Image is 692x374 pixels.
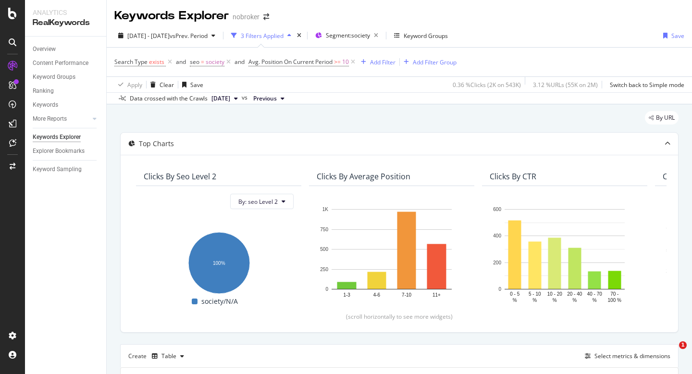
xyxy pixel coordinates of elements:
[114,8,229,24] div: Keywords Explorer
[679,341,687,349] span: 1
[263,13,269,20] div: arrow-right-arrow-left
[149,58,164,66] span: exists
[33,44,56,54] div: Overview
[33,8,99,17] div: Analytics
[656,115,675,121] span: By URL
[176,57,186,66] button: and
[33,100,99,110] a: Keywords
[513,298,517,303] text: %
[253,94,277,103] span: Previous
[317,204,467,305] svg: A chart.
[33,114,67,124] div: More Reports
[343,292,350,298] text: 1-3
[33,100,58,110] div: Keywords
[553,298,557,303] text: %
[201,58,204,66] span: =
[610,291,618,297] text: 70 -
[33,146,99,156] a: Explorer Bookmarks
[235,58,245,66] div: and
[242,93,249,102] span: vs
[666,248,674,253] text: 500
[201,296,238,307] span: society/N/A
[130,94,208,103] div: Data crossed with the Crawls
[235,57,245,66] button: and
[147,77,174,92] button: Clear
[211,94,230,103] span: 2025 Sep. 1st
[581,350,670,362] button: Select metrics & dimensions
[587,291,603,297] text: 40 - 70
[493,207,501,212] text: 600
[594,352,670,360] div: Select metrics & dimensions
[529,291,541,297] text: 5 - 10
[206,55,224,69] span: society
[404,32,448,40] div: Keyword Groups
[238,198,278,206] span: By: seo Level 2
[128,349,188,364] div: Create
[326,31,370,39] span: Segment: society
[510,291,519,297] text: 0 - 5
[33,58,88,68] div: Content Performance
[610,81,684,89] div: Switch back to Simple mode
[33,86,99,96] a: Ranking
[671,32,684,40] div: Save
[390,28,452,43] button: Keyword Groups
[593,298,597,303] text: %
[233,12,259,22] div: nobroker
[241,32,284,40] div: 3 Filters Applied
[402,292,411,298] text: 7-10
[400,56,457,68] button: Add Filter Group
[498,287,501,292] text: 0
[213,261,225,266] text: 100%
[148,349,188,364] button: Table
[342,55,349,69] span: 10
[572,298,577,303] text: %
[190,81,203,89] div: Save
[144,227,294,296] svg: A chart.
[33,44,99,54] a: Overview
[114,58,148,66] span: Search Type
[334,58,341,66] span: >=
[33,114,90,124] a: More Reports
[322,207,329,212] text: 1K
[132,312,667,321] div: (scroll horizontally to see more widgets)
[432,292,441,298] text: 11+
[325,287,328,292] text: 0
[490,204,640,305] svg: A chart.
[249,93,288,104] button: Previous
[311,28,382,43] button: Segment:society
[567,291,582,297] text: 20 - 40
[295,31,303,40] div: times
[533,81,598,89] div: 3.12 % URLs ( 55K on 2M )
[659,341,682,364] iframe: Intercom live chat
[317,172,410,181] div: Clicks By Average Position
[160,81,174,89] div: Clear
[320,247,328,252] text: 500
[532,298,537,303] text: %
[547,291,563,297] text: 10 - 20
[227,28,295,43] button: 3 Filters Applied
[176,58,186,66] div: and
[453,81,521,89] div: 0.36 % Clicks ( 2K on 543K )
[320,267,328,272] text: 250
[357,56,395,68] button: Add Filter
[127,32,170,40] span: [DATE] - [DATE]
[161,353,176,359] div: Table
[373,292,381,298] text: 4-6
[33,17,99,28] div: RealKeywords
[370,58,395,66] div: Add Filter
[33,72,99,82] a: Keyword Groups
[666,227,674,233] text: 750
[493,234,501,239] text: 400
[413,58,457,66] div: Add Filter Group
[493,260,501,265] text: 200
[490,172,536,181] div: Clicks By CTR
[33,58,99,68] a: Content Performance
[666,268,674,274] text: 250
[33,72,75,82] div: Keyword Groups
[659,28,684,43] button: Save
[33,146,85,156] div: Explorer Bookmarks
[190,58,199,66] span: seo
